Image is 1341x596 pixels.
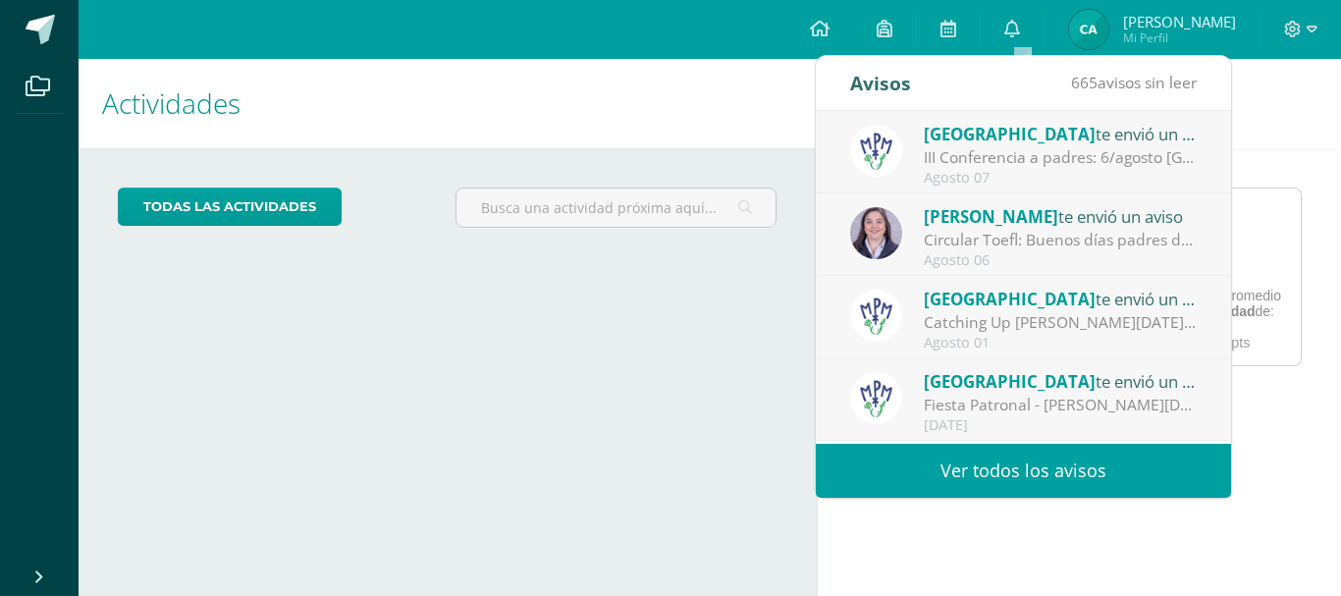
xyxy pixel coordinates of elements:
[924,146,1197,169] div: III Conferencia a padres: 6/agosto Asunto: ¡Los esperamos el jueves 14 de agosto para seguir fort...
[924,286,1197,311] div: te envió un aviso
[1231,335,1250,351] span: pts
[924,229,1197,251] div: Circular Toefl: Buenos días padres de familia, adjunto comparto circular informativa de la evalua...
[1208,303,1255,319] strong: Unidad
[1123,29,1236,46] span: Mi Perfil
[924,170,1197,187] div: Agosto 07
[850,290,902,342] img: a3978fa95217fc78923840df5a445bcb.png
[456,189,777,227] input: Busca una actividad próxima aquí...
[118,188,342,226] a: todas las Actividades
[850,125,902,177] img: a3978fa95217fc78923840df5a445bcb.png
[924,335,1197,352] div: Agosto 01
[924,370,1096,393] span: [GEOGRAPHIC_DATA]
[924,368,1197,394] div: te envió un aviso
[924,121,1197,146] div: te envió un aviso
[1069,10,1108,49] img: 7027c437b3d24f9269d344e55a978f0e.png
[102,59,793,148] h1: Actividades
[924,252,1197,269] div: Agosto 06
[850,207,902,259] img: b68c9b86ef416db282ff1cc2f15ba7dc.png
[816,444,1231,498] a: Ver todos los avisos
[924,417,1197,434] div: [DATE]
[924,123,1096,145] span: [GEOGRAPHIC_DATA]
[924,311,1197,334] div: Catching Up de Agosto 2025: Estimados padres de familia: Compartimos con ustedes el Catching Up d...
[850,56,911,110] div: Avisos
[1123,12,1236,31] span: [PERSON_NAME]
[924,394,1197,416] div: Fiesta Patronal - Santo Domingo de Guzmán: Estimados padres de familia: Compartimos con ustedes c...
[924,288,1096,310] span: [GEOGRAPHIC_DATA]
[924,205,1058,228] span: [PERSON_NAME]
[1071,72,1098,93] span: 665
[1071,72,1197,93] span: avisos sin leer
[924,203,1197,229] div: te envió un aviso
[850,372,902,424] img: a3978fa95217fc78923840df5a445bcb.png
